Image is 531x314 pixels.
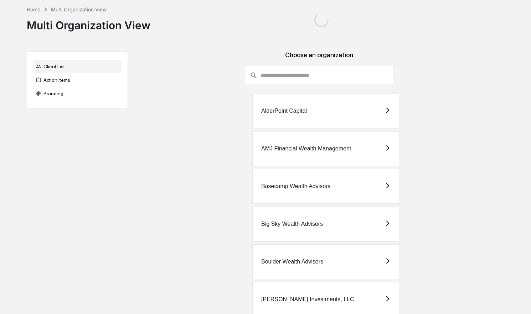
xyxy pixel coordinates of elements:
[261,259,323,265] div: Boulder Wealth Advisors
[33,74,122,86] div: Action Items
[261,108,307,114] div: AlderPoint Capital
[261,296,354,303] div: [PERSON_NAME] Investments, LLC
[261,183,330,190] div: Basecamp Wealth Advisors
[33,60,122,73] div: Client List
[134,51,505,66] div: Choose an organization
[245,66,393,85] div: consultant-dashboard__filter-organizations-search-bar
[261,221,323,227] div: Big Sky Wealth Advisors
[51,6,107,12] div: Multi Organization View
[27,13,150,32] div: Multi Organization View
[261,145,351,152] div: AMJ Financial Wealth Management
[33,87,122,100] div: Branding
[27,6,40,12] div: Home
